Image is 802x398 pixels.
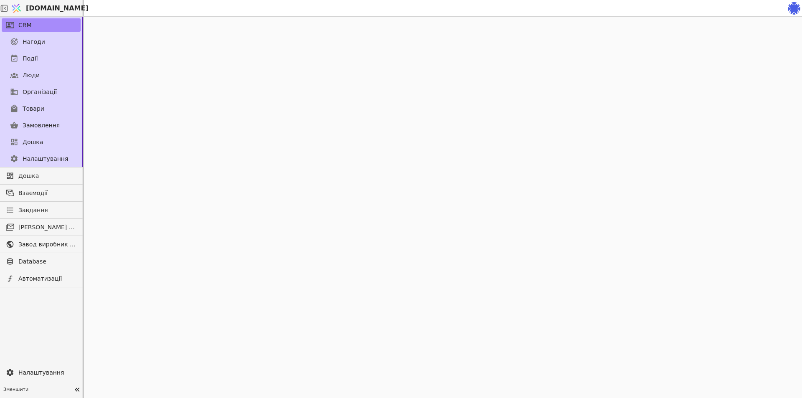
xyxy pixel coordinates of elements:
a: [PERSON_NAME] розсилки [2,221,81,234]
a: Налаштування [2,152,81,165]
a: Завдання [2,203,81,217]
a: Дошка [2,135,81,149]
span: Організації [23,88,57,96]
span: [DOMAIN_NAME] [26,3,89,13]
span: Замовлення [23,121,60,130]
span: Події [23,54,38,63]
span: Зменшити [3,386,71,393]
a: Товари [2,102,81,115]
a: Нагоди [2,35,81,48]
a: Замовлення [2,119,81,132]
img: Logo [10,0,23,16]
span: CRM [18,21,32,30]
a: Database [2,255,81,268]
span: Завод виробник металочерепиці - B2B платформа [18,240,76,249]
span: Товари [23,104,44,113]
span: Дошка [23,138,43,147]
span: Нагоди [23,38,45,46]
a: CRM [2,18,81,32]
a: Завод виробник металочерепиці - B2B платформа [2,238,81,251]
a: [DOMAIN_NAME] [8,0,84,16]
a: Взаємодії [2,186,81,200]
a: Дошка [2,169,81,183]
span: [PERSON_NAME] розсилки [18,223,76,232]
a: Люди [2,68,81,82]
a: Налаштування [2,366,81,379]
a: Організації [2,85,81,99]
a: Автоматизації [2,272,81,285]
span: Взаємодії [18,189,76,198]
a: Події [2,52,81,65]
span: Автоматизації [18,274,76,283]
span: Database [18,257,76,266]
span: Дошка [18,172,76,180]
span: Налаштування [18,368,76,377]
span: Люди [23,71,40,80]
img: c71722e9364783ead8bdebe5e7601ae3 [788,2,800,15]
span: Налаштування [23,155,68,163]
span: Завдання [18,206,48,215]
